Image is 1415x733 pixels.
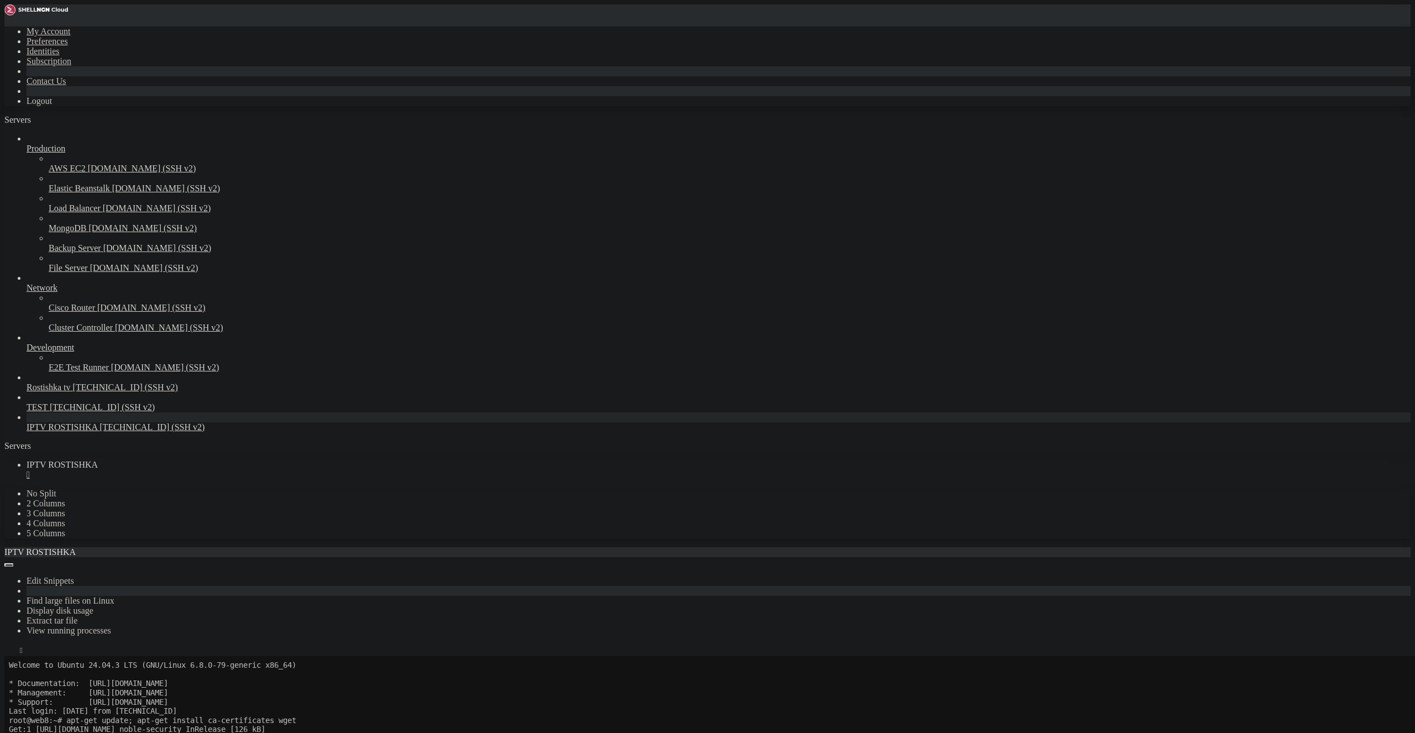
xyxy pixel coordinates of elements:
[4,363,1270,372] x-row: Get:33 [URL][DOMAIN_NAME] noble/multiverse amd64 c-n-f Metadata [8,328 B]
[4,455,1270,464] x-row: Building dependency tree... Done
[4,436,1270,446] x-row: Reading package lists... Done
[27,383,1411,392] a: Rostishka tv [TECHNICAL_ID] (SSH v2)
[27,616,77,625] a: Extract tar file
[111,363,219,372] span: [DOMAIN_NAME] (SSH v2)
[49,323,113,332] span: Cluster Controller
[4,87,1270,97] x-row: Get:3 [URL][DOMAIN_NAME] noble InRelease [256 kB]
[4,207,1270,216] x-row: Get:16 [URL][DOMAIN_NAME] noble-updates/main amd64 Packages [1,390 kB]
[4,372,1270,381] x-row: Get:34 [URL][DOMAIN_NAME] noble/restricted amd64 Packages [93.9 kB]
[4,96,1270,106] x-row: Get:4 [URL][DOMAIN_NAME] noble-security/main amd64 Packages [1,118 kB]
[27,333,1411,373] li: Development
[4,69,1270,78] x-row: Get:1 [URL][DOMAIN_NAME] noble-security InRelease [126 kB]
[112,184,221,193] span: [DOMAIN_NAME] (SSH v2)
[27,499,65,508] a: 2 Columns
[4,115,31,124] span: Servers
[4,464,1270,473] x-row: ca-certificates is already the newest version (20240203).
[4,115,75,124] a: Servers
[4,262,1270,271] x-row: Get:22 [URL][DOMAIN_NAME] noble-updates/restricted amd64 Packages [1,840 kB]
[27,576,74,585] a: Edit Snippets
[49,263,88,273] span: File Server
[49,164,86,173] span: AWS EC2
[27,373,1411,392] li: Rostishka tv [TECHNICAL_ID] (SSH v2)
[49,233,1411,253] li: Backup Server [DOMAIN_NAME] (SSH v2)
[4,510,1270,519] x-row: After this operation, 938 kB of additional disk space will be used.
[4,400,1270,409] x-row: Get:37 [URL][DOMAIN_NAME] noble/universe amd64 Packages [15.0 MB]
[4,473,1270,483] x-row: The following NEW packages will be installed:
[49,353,1411,373] li: E2E Test Runner [DOMAIN_NAME] (SSH v2)
[4,446,1270,455] x-row: Reading package lists... Done
[4,115,1270,124] x-row: Get:6 [URL][DOMAIN_NAME] noble-security/main amd64 c-n-f Metadata [8,712 B]
[27,606,93,615] a: Display disk usage
[49,174,1411,193] li: Elastic Beanstalk [DOMAIN_NAME] (SSH v2)
[49,203,101,213] span: Load Balancer
[4,289,1270,299] x-row: Get:25 [URL][DOMAIN_NAME] noble-updates/universe amd64 Packages [1,483 kB]
[4,41,1270,51] x-row: * Support: [URL][DOMAIN_NAME]
[4,78,1270,87] x-row: Get:2 [URL][DOMAIN_NAME] noble-updates InRelease [126 kB]
[27,343,1411,353] a: Development
[49,243,101,253] span: Backup Server
[73,383,178,392] span: [TECHNICAL_ID] (SSH v2)
[4,583,1270,593] x-row: Setting up wget (1.21.4-1ubuntu4.1) ...
[4,537,1270,547] x-row: Fetched 334 kB in 0s (9,721 kB/s)
[4,528,1270,538] x-row: Get:1 [URL][DOMAIN_NAME] noble-security/main amd64 wget amd64 1.21.4-1ubuntu4.1 [334 kB]
[27,422,97,432] span: IPTV ROSTISHKA
[4,271,1270,280] x-row: Get:23 [URL][DOMAIN_NAME] noble-updates/restricted Translation-en [410 kB]
[27,144,1411,154] a: Production
[27,596,114,605] a: Find large files on Linux
[27,626,111,635] a: View running processes
[20,646,23,655] div: 
[15,645,27,656] button: 
[4,441,1411,451] div: Servers
[49,184,1411,193] a: Elastic Beanstalk [DOMAIN_NAME] (SSH v2)
[4,390,1270,400] x-row: Get:36 [URL][DOMAIN_NAME] noble/restricted amd64 c-n-f Metadata [416 B]
[4,280,1270,290] x-row: Get:24 [URL][DOMAIN_NAME] noble-updates/restricted amd64 c-n-f Metadata [500 B]
[49,213,1411,233] li: MongoDB [DOMAIN_NAME] (SSH v2)
[49,164,1411,174] a: AWS EC2 [DOMAIN_NAME] (SSH v2)
[97,303,206,312] span: [DOMAIN_NAME] (SSH v2)
[4,326,1270,336] x-row: Get:29 [URL][DOMAIN_NAME] noble/main Translation-en [513 kB]
[49,303,95,312] span: Cisco Router
[4,133,1270,143] x-row: Get:8 [URL][DOMAIN_NAME] noble-security/multiverse Translation-en [4,288 B]
[4,243,1270,253] x-row: Get:20 [URL][DOMAIN_NAME] noble-updates/multiverse Translation-en [7,064 B]
[49,193,1411,213] li: Load Balancer [DOMAIN_NAME] (SSH v2)
[4,418,1270,427] x-row: Get:39 [URL][DOMAIN_NAME] noble/universe amd64 c-n-f Metadata [301 kB]
[4,317,1270,326] x-row: Get:28 [URL][DOMAIN_NAME] noble/main amd64 Packages [1,401 kB]
[4,344,1270,354] x-row: Get:31 [URL][DOMAIN_NAME] noble/multiverse amd64 Packages [269 kB]
[90,263,198,273] span: [DOMAIN_NAME] (SSH v2)
[49,203,1411,213] a: Load Balancer [DOMAIN_NAME] (SSH v2)
[103,203,211,213] span: [DOMAIN_NAME] (SSH v2)
[49,363,109,372] span: E2E Test Runner
[27,46,60,56] a: Identities
[49,293,1411,313] li: Cisco Router [DOMAIN_NAME] (SSH v2)
[4,151,1270,161] x-row: Get:10 [URL][DOMAIN_NAME] noble-security/restricted amd64 Packages [1,705 kB]
[4,50,1270,60] x-row: Last login: [DATE] from [TECHNICAL_ID]
[4,142,1270,151] x-row: Get:9 [URL][DOMAIN_NAME] noble-security/multiverse amd64 c-n-f Metadata [380 B]
[4,427,1270,437] x-row: Fetched 34.6 MB in 9s (3,696 kB/s)
[4,4,68,15] img: Shellngn
[49,323,1411,333] a: Cluster Controller [DOMAIN_NAME] (SSH v2)
[27,470,1411,480] a: 
[27,283,57,292] span: Network
[27,422,1411,432] a: IPTV ROSTISHKA [TECHNICAL_ID] (SSH v2)
[4,216,1270,225] x-row: Get:17 [URL][DOMAIN_NAME] noble-updates/main Translation-en [274 kB]
[27,460,98,469] span: IPTV ROSTISHKA
[4,620,1270,630] x-row: Scanning linux images...
[27,460,1411,480] a: IPTV ROSTISHKA
[4,491,1270,501] x-row: 0 upgraded, 1 newly installed, 0 to remove and 1 not upgraded.
[88,164,196,173] span: [DOMAIN_NAME] (SSH v2)
[4,409,1270,418] x-row: Get:38 [URL][DOMAIN_NAME] noble/universe Translation-en [5,982 kB]
[4,602,1270,611] x-row: Processing triggers for man-db (2.12.0-4build2) ...
[27,402,48,412] span: TEST
[27,134,1411,273] li: Production
[4,501,1270,510] x-row: Need to get 334 kB of archives.
[27,144,65,153] span: Production
[49,263,1411,273] a: File Server [DOMAIN_NAME] (SSH v2)
[4,638,1270,648] x-row: Running kernel seems to be up-to-date.
[27,519,65,528] a: 4 Columns
[27,392,1411,412] li: TEST [TECHNICAL_ID] (SSH v2)
[49,253,1411,273] li: File Server [DOMAIN_NAME] (SSH v2)
[27,343,74,352] span: Development
[4,23,1270,32] x-row: * Documentation: [URL][DOMAIN_NAME]
[4,225,1270,234] x-row: Get:18 [URL][DOMAIN_NAME] noble-updates/main amd64 c-n-f Metadata [15.2 kB]
[27,283,1411,293] a: Network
